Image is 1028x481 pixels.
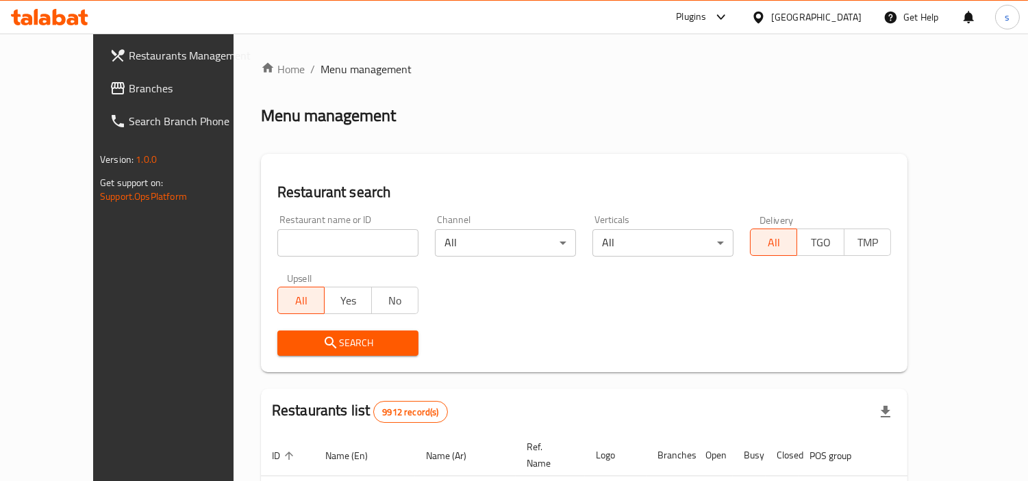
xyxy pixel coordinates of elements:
[321,61,412,77] span: Menu management
[129,113,254,129] span: Search Branch Phone
[760,215,794,224] label: Delivery
[694,434,733,476] th: Open
[277,287,325,314] button: All
[374,406,447,419] span: 9912 record(s)
[373,401,447,423] div: Total records count
[325,447,386,464] span: Name (En)
[261,61,305,77] a: Home
[261,61,907,77] nav: breadcrumb
[527,439,568,471] span: Ref. Name
[129,47,254,64] span: Restaurants Management
[288,335,408,352] span: Search
[277,182,891,203] h2: Restaurant search
[844,229,891,256] button: TMP
[377,291,413,311] span: No
[129,80,254,96] span: Branches
[272,447,298,464] span: ID
[136,151,157,168] span: 1.0.0
[797,229,844,256] button: TGO
[756,233,792,252] span: All
[435,229,576,257] div: All
[803,233,838,252] span: TGO
[277,330,418,356] button: Search
[287,273,312,283] label: Upsell
[277,229,418,257] input: Search for restaurant name or ID..
[733,434,766,476] th: Busy
[766,434,799,476] th: Closed
[750,229,797,256] button: All
[330,291,366,311] span: Yes
[100,151,134,168] span: Version:
[676,9,706,25] div: Plugins
[1005,10,1010,25] span: s
[771,10,862,25] div: [GEOGRAPHIC_DATA]
[324,287,371,314] button: Yes
[647,434,694,476] th: Branches
[371,287,418,314] button: No
[585,434,647,476] th: Logo
[810,447,869,464] span: POS group
[272,400,448,423] h2: Restaurants list
[100,174,163,192] span: Get support on:
[426,447,484,464] span: Name (Ar)
[284,291,319,311] span: All
[99,72,265,105] a: Branches
[310,61,315,77] li: /
[592,229,734,257] div: All
[99,105,265,138] a: Search Branch Phone
[850,233,886,252] span: TMP
[100,187,187,205] a: Support.OpsPlatform
[99,39,265,72] a: Restaurants Management
[869,395,902,428] div: Export file
[261,105,396,127] h2: Menu management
